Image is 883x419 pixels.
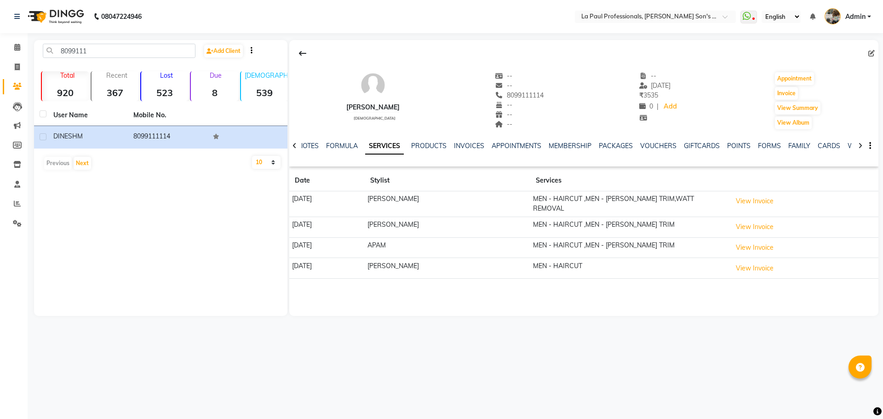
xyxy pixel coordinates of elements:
[145,71,188,80] p: Lost
[848,142,874,150] a: WALLET
[128,126,208,149] td: 8099111114
[775,102,820,115] button: View Summary
[77,132,83,140] span: M
[530,217,729,237] td: MEN - HAIRCUT ,MEN - [PERSON_NAME] TRIM
[74,157,91,170] button: Next
[298,142,319,150] a: NOTES
[193,71,238,80] p: Due
[204,45,243,57] a: Add Client
[411,142,447,150] a: PRODUCTS
[788,142,810,150] a: FAMILY
[48,105,128,126] th: User Name
[495,110,513,119] span: --
[732,194,778,208] button: View Invoice
[775,116,812,129] button: View Album
[684,142,720,150] a: GIFTCARDS
[639,81,671,90] span: [DATE]
[43,44,195,58] input: Search by Name/Mobile/Email/Code
[775,87,798,100] button: Invoice
[365,217,530,237] td: [PERSON_NAME]
[732,261,778,276] button: View Invoice
[289,237,365,258] td: [DATE]
[293,45,312,62] div: Back to Client
[495,101,513,109] span: --
[639,91,658,99] span: 3535
[101,4,142,29] b: 08047224946
[326,142,358,150] a: FORMULA
[346,103,400,112] div: [PERSON_NAME]
[128,105,208,126] th: Mobile No.
[657,102,659,111] span: |
[454,142,484,150] a: INVOICES
[530,258,729,279] td: MEN - HAIRCUT
[492,142,541,150] a: APPOINTMENTS
[530,191,729,217] td: MEN - HAIRCUT ,MEN - [PERSON_NAME] TRIM,WATT REMOVAL
[289,170,365,191] th: Date
[732,241,778,255] button: View Invoice
[495,120,513,128] span: --
[640,142,677,150] a: VOUCHERS
[639,102,653,110] span: 0
[818,142,840,150] a: CARDS
[245,71,288,80] p: [DEMOGRAPHIC_DATA]
[549,142,591,150] a: MEMBERSHIP
[365,237,530,258] td: APAM
[845,12,866,22] span: Admin
[775,72,814,85] button: Appointment
[46,71,89,80] p: Total
[495,72,513,80] span: --
[354,116,396,121] span: [DEMOGRAPHIC_DATA]
[95,71,138,80] p: Recent
[599,142,633,150] a: PACKAGES
[365,170,530,191] th: Stylist
[359,71,387,99] img: avatar
[42,87,89,98] strong: 920
[141,87,188,98] strong: 523
[289,258,365,279] td: [DATE]
[662,100,678,113] a: Add
[639,72,657,80] span: --
[23,4,86,29] img: logo
[495,91,544,99] span: 8099111114
[495,81,513,90] span: --
[241,87,288,98] strong: 539
[53,132,77,140] span: DINESH
[727,142,751,150] a: POINTS
[191,87,238,98] strong: 8
[289,217,365,237] td: [DATE]
[639,91,643,99] span: ₹
[758,142,781,150] a: FORMS
[365,138,404,155] a: SERVICES
[365,258,530,279] td: [PERSON_NAME]
[365,191,530,217] td: [PERSON_NAME]
[844,382,874,410] iframe: chat widget
[289,191,365,217] td: [DATE]
[92,87,138,98] strong: 367
[732,220,778,234] button: View Invoice
[530,170,729,191] th: Services
[825,8,841,24] img: Admin
[530,237,729,258] td: MEN - HAIRCUT ,MEN - [PERSON_NAME] TRIM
